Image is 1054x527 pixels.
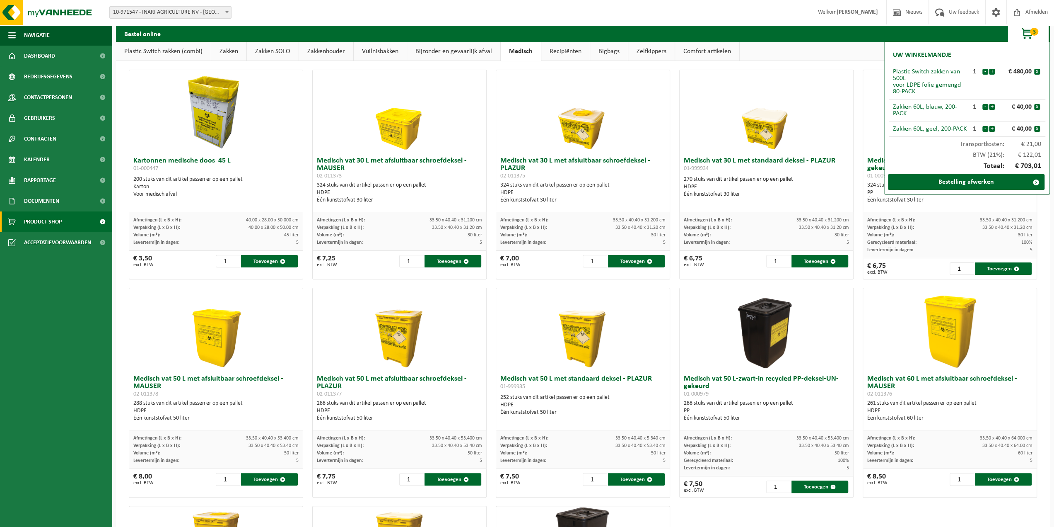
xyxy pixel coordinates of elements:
[133,443,180,448] span: Verpakking (L x B x H):
[867,233,894,238] span: Volume (m³):
[246,436,299,441] span: 33.50 x 40.40 x 53.400 cm
[429,436,482,441] span: 33.50 x 40.40 x 53.400 cm
[216,473,240,486] input: 1
[407,42,500,61] a: Bijzonder en gevaarlijk afval
[989,69,995,75] button: +
[989,104,995,110] button: +
[663,458,666,463] span: 5
[989,126,995,132] button: +
[684,176,849,198] div: 270 stuks van dit artikel passen er op een pallet
[615,225,666,230] span: 33.50 x 40.40 x 31.20 cm
[1018,451,1032,456] span: 60 liter
[24,211,62,232] span: Product Shop
[500,197,666,204] div: Één kunststofvat 30 liter
[867,407,1032,415] div: HDPE
[541,70,624,153] img: 02-011375
[867,400,1032,422] div: 261 stuks van dit artikel passen er op een pallet
[500,173,525,179] span: 02-011375
[684,183,849,191] div: HDPE
[893,126,967,132] div: Zakken 60L, geel, 200-PACK
[500,240,546,245] span: Levertermijn in dagen:
[133,400,299,422] div: 288 stuks van dit artikel passen er op een pallet
[24,149,50,170] span: Kalender
[893,68,967,95] div: Plastic Switch zakken van 500L voor LDPE folie gemengd 80-PACK
[317,173,342,179] span: 02-011373
[358,288,441,371] img: 02-011377
[684,391,709,397] span: 01-000979
[967,126,982,132] div: 1
[133,233,160,238] span: Volume (m³):
[1018,233,1032,238] span: 30 liter
[317,481,337,486] span: excl. BTW
[867,218,915,223] span: Afmetingen (L x B x H):
[501,42,541,61] a: Medisch
[1021,240,1032,245] span: 100%
[500,262,521,267] span: excl. BTW
[867,473,888,486] div: € 8,50
[796,218,849,223] span: 33.50 x 40.40 x 31.200 cm
[975,262,1032,275] button: Toevoegen
[684,191,849,198] div: Één kunststofvat 30 liter
[867,458,913,463] span: Levertermijn in dagen:
[133,218,181,223] span: Afmetingen (L x B x H):
[500,189,666,197] div: HDPE
[908,288,991,371] img: 02-011376
[317,443,364,448] span: Verpakking (L x B x H):
[867,391,892,397] span: 02-011376
[500,375,666,392] h3: Medisch vat 50 L met standaard deksel - PLAZUR
[835,233,849,238] span: 30 liter
[24,25,50,46] span: Navigatie
[133,225,180,230] span: Verpakking (L x B x H):
[133,183,299,191] div: Karton
[651,451,666,456] span: 50 liter
[1030,458,1032,463] span: 5
[893,104,967,117] div: Zakken 60L, blauw, 200-PACK
[317,157,482,180] h3: Medisch vat 30 L met afsluitbaar schroefdeksel - MAUSER
[241,255,298,267] button: Toevoegen
[1030,248,1032,253] span: 5
[284,233,299,238] span: 45 liter
[317,225,364,230] span: Verpakking (L x B x H):
[684,233,711,238] span: Volume (m³):
[867,451,894,456] span: Volume (m³):
[997,68,1034,75] div: € 480,00
[1004,152,1042,158] span: € 122,01
[867,443,914,448] span: Verpakking (L x B x H):
[468,233,482,238] span: 30 liter
[354,42,407,61] a: Vuilnisbakken
[608,473,665,486] button: Toevoegen
[889,137,1045,148] div: Transportkosten:
[835,451,849,456] span: 50 liter
[133,255,154,267] div: € 3,50
[980,436,1032,441] span: 33.50 x 40.40 x 64.000 cm
[684,218,732,223] span: Afmetingen (L x B x H):
[1004,141,1042,148] span: € 21,00
[889,148,1045,158] div: BTW (21%):
[590,42,628,61] a: Bigbags
[500,233,527,238] span: Volume (m³):
[317,451,344,456] span: Volume (m³):
[500,443,547,448] span: Verpakking (L x B x H):
[684,415,849,422] div: Één kunststofvat 50 liter
[583,473,607,486] input: 1
[766,481,791,493] input: 1
[867,173,892,179] span: 01-000982
[867,481,888,486] span: excl. BTW
[133,415,299,422] div: Één kunststofvat 50 liter
[982,69,988,75] button: -
[684,436,732,441] span: Afmetingen (L x B x H):
[684,225,731,230] span: Verpakking (L x B x H):
[725,288,808,371] img: 01-000979
[317,240,363,245] span: Levertermijn in dagen:
[317,182,482,204] div: 324 stuks van dit artikel passen er op een pallet
[358,70,441,153] img: 02-011373
[651,233,666,238] span: 30 liter
[133,165,158,172] span: 01-000447
[133,436,181,441] span: Afmetingen (L x B x H):
[299,42,353,61] a: Zakkenhouder
[982,443,1032,448] span: 33.50 x 40.40 x 64.00 cm
[109,6,232,19] span: 10-971547 - INARI AGRICULTURE NV - DEINZE
[317,458,363,463] span: Levertermijn in dagen:
[24,170,56,191] span: Rapportage
[867,197,1032,204] div: Één kunststofvat 30 liter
